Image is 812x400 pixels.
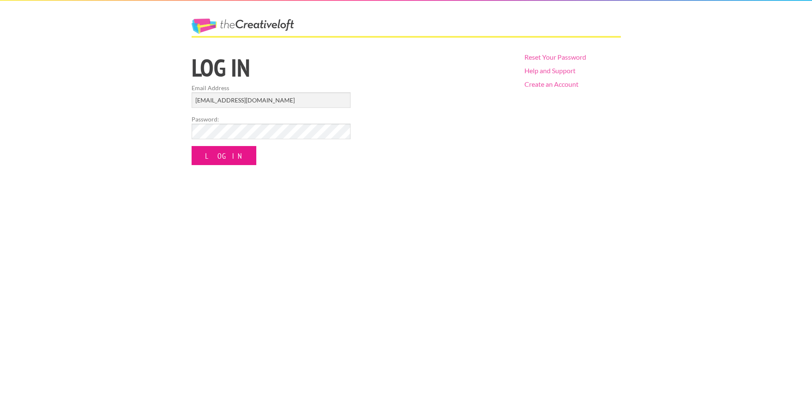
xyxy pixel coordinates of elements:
label: Password: [192,115,351,124]
input: Log In [192,146,256,165]
a: The Creative Loft [192,19,294,34]
a: Reset Your Password [524,53,586,61]
label: Email Address [192,83,351,92]
h1: Log in [192,55,510,80]
a: Help and Support [524,66,576,74]
a: Create an Account [524,80,579,88]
